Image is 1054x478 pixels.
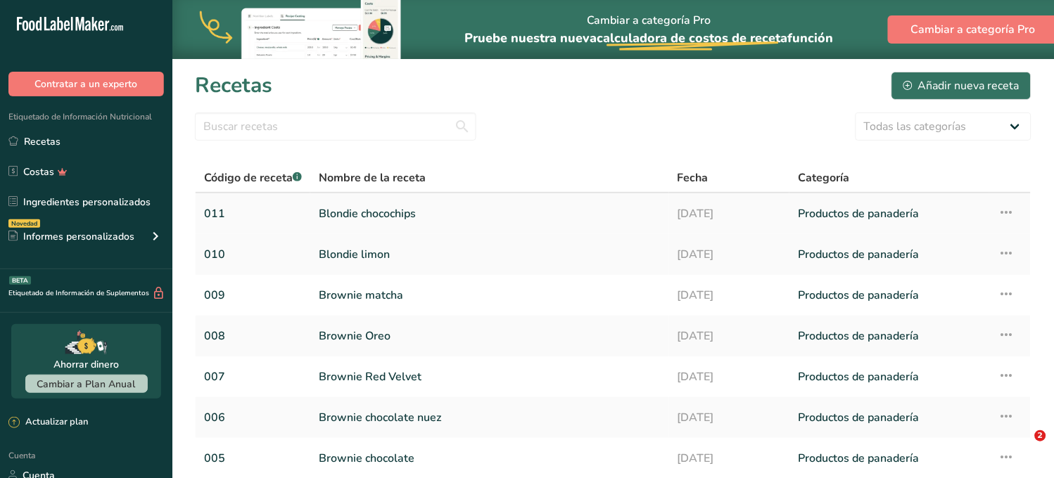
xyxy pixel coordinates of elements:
font: Nombre de la receta [319,170,426,186]
font: Etiquetado de Información de Suplementos [8,288,149,298]
a: Brownie Red Velvet [319,362,661,392]
a: Brownie Oreo [319,321,661,351]
a: Productos de panadería [798,321,981,351]
a: 009 [204,280,302,310]
font: Novedad [11,219,37,228]
a: Blondie limon [319,240,661,269]
button: Cambiar a Plan Anual [25,375,148,393]
input: Buscar recetas [195,112,476,141]
a: [DATE] [678,199,782,228]
font: Cambiar a categoría Pro [911,22,1036,37]
a: Blondie chocochips [319,199,661,228]
font: Código de receta [204,170,293,186]
a: Productos de panadería [798,280,981,310]
font: Pruebe nuestra nueva [465,30,597,46]
a: Productos de panadería [798,199,981,228]
a: [DATE] [678,403,782,432]
button: Contratar a un experto [8,72,164,96]
a: [DATE] [678,444,782,473]
a: Productos de panadería [798,240,981,269]
a: [DATE] [678,280,782,310]
font: Fecha [678,170,709,186]
a: [DATE] [678,240,782,269]
font: Cuenta [8,450,35,461]
iframe: Intercom live chat [1006,430,1040,464]
a: Brownie matcha [319,280,661,310]
a: 010 [204,240,302,269]
button: Añadir nueva receta [891,72,1031,100]
a: Productos de panadería [798,403,981,432]
a: [DATE] [678,362,782,392]
font: Costas [23,165,54,179]
font: Ahorrar dinero [53,358,119,371]
font: Recetas [195,71,272,100]
a: 008 [204,321,302,351]
font: Añadir nueva receta [918,78,1020,93]
font: Categoría [798,170,849,186]
font: BETA [12,276,28,285]
font: Cambiar a Plan Anual [37,377,136,391]
font: Contratar a un experto [35,77,138,91]
font: Actualizar plan [25,415,88,428]
a: 005 [204,444,302,473]
a: [DATE] [678,321,782,351]
font: Cambiar a categoría Pro [587,13,711,28]
a: Productos de panadería [798,362,981,392]
a: 007 [204,362,302,392]
font: calculadora de costos de receta [597,30,788,46]
a: 011 [204,199,302,228]
span: 2 [1035,430,1046,441]
font: Informes personalizados [23,230,134,243]
font: Ingredientes personalizados [23,195,151,209]
a: Brownie chocolate nuez [319,403,661,432]
a: Productos de panadería [798,444,981,473]
font: Etiquetado de Información Nutricional [8,111,152,122]
a: 006 [204,403,302,432]
a: Brownie chocolate [319,444,661,473]
font: función [788,30,834,46]
font: Recetas [24,135,61,148]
